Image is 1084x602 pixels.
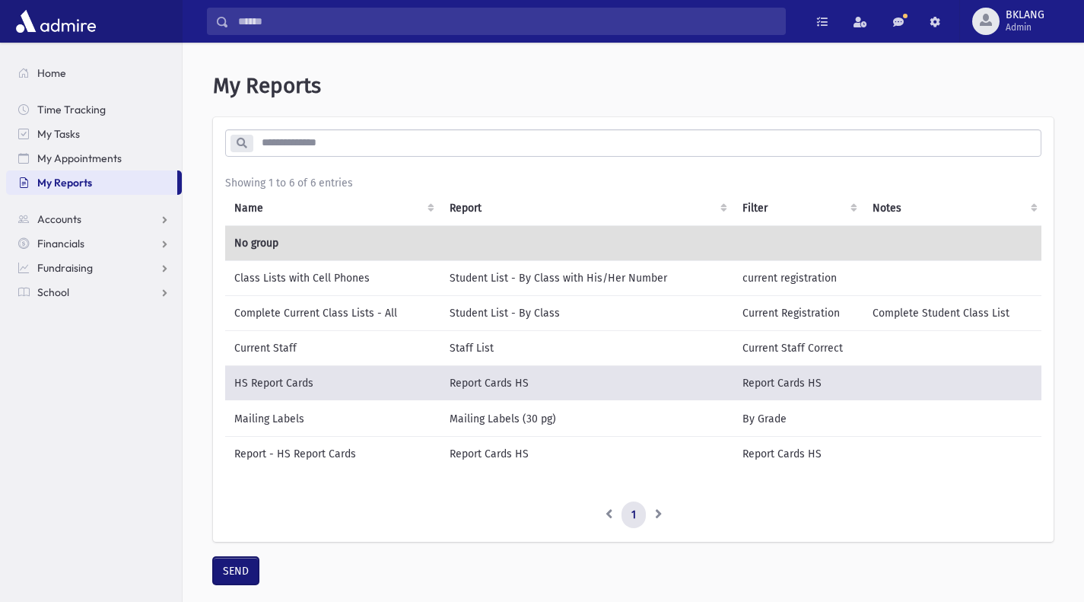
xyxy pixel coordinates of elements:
td: Report - HS Report Cards [225,436,440,471]
span: My Reports [213,73,321,98]
span: My Appointments [37,151,122,165]
th: Report: activate to sort column ascending [440,191,733,226]
span: Home [37,66,66,80]
td: By Grade [733,401,863,437]
td: Class Lists with Cell Phones [225,260,440,295]
a: Fundraising [6,256,182,280]
td: Report Cards HS [440,365,733,401]
span: Time Tracking [37,103,106,116]
a: Accounts [6,207,182,231]
td: Student List - By Class [440,295,733,330]
td: Report Cards HS [733,365,863,401]
td: Staff List [440,330,733,365]
td: Mailing Labels (30 pg) [440,401,733,437]
td: Current Staff Correct [733,330,863,365]
a: 1 [621,502,646,529]
span: Financials [37,237,84,250]
td: HS Report Cards [225,365,440,401]
th: Filter : activate to sort column ascending [733,191,863,226]
td: Current Registration [733,295,863,330]
td: No group [225,225,1044,260]
th: Name: activate to sort column ascending [225,191,440,226]
a: Home [6,61,182,85]
td: Report Cards HS [440,436,733,471]
td: Complete Current Class Lists - All [225,295,440,330]
td: Student List - By Class with His/Her Number [440,260,733,295]
a: Financials [6,231,182,256]
span: BKLANG [1006,9,1044,21]
span: School [37,285,69,299]
a: Time Tracking [6,97,182,122]
td: Current Staff [225,330,440,365]
span: My Reports [37,176,92,190]
a: My Appointments [6,146,182,170]
span: Admin [1006,21,1044,33]
span: Fundraising [37,261,93,275]
a: My Tasks [6,122,182,146]
td: current registration [733,260,863,295]
th: Notes : activate to sort column ascending [863,191,1044,226]
div: Showing 1 to 6 of 6 entries [225,175,1041,191]
a: My Reports [6,170,177,195]
span: Accounts [37,212,81,226]
img: AdmirePro [12,6,100,37]
td: Mailing Labels [225,401,440,437]
span: My Tasks [37,127,80,141]
input: Search [229,8,785,35]
a: School [6,280,182,304]
button: SEND [213,557,259,584]
td: Report Cards HS [733,436,863,471]
td: Complete Student Class List [863,295,1044,330]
